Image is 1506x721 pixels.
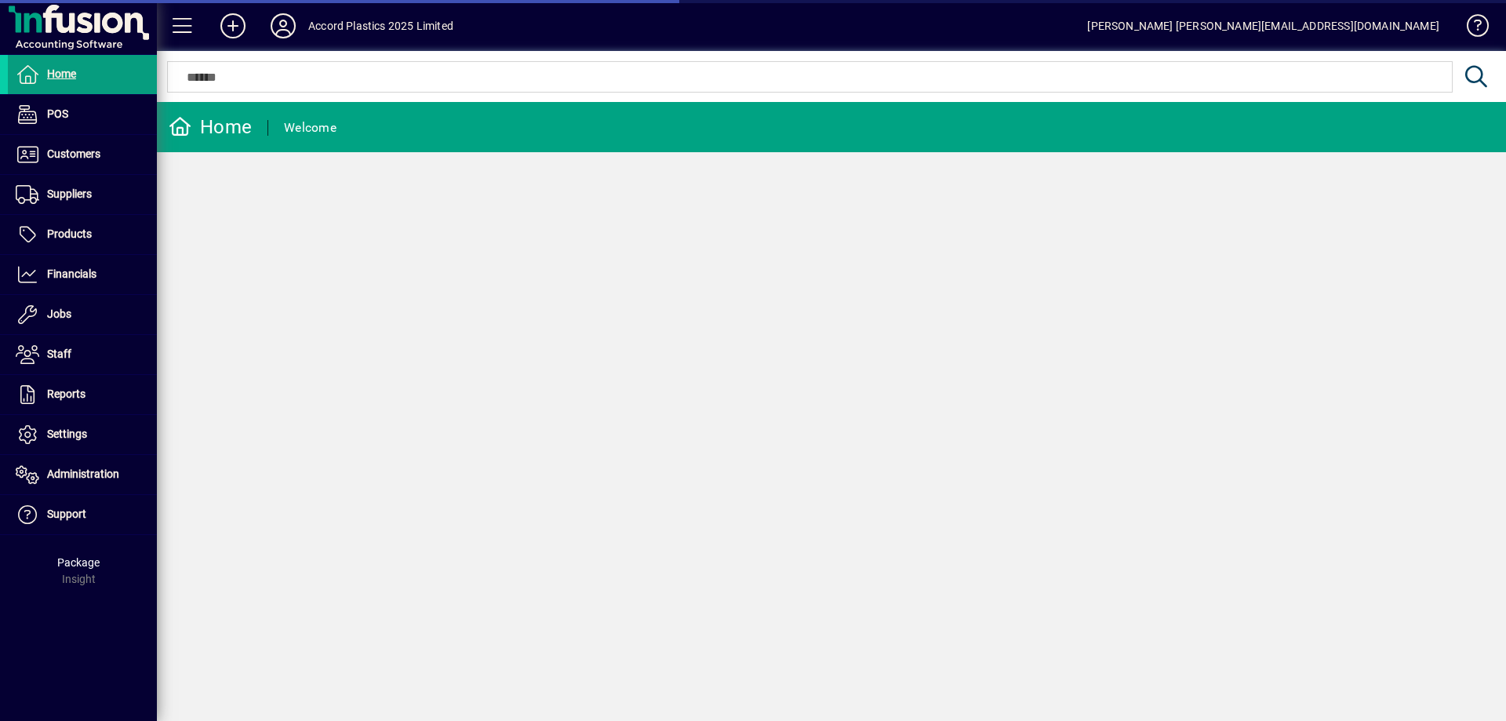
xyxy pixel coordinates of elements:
[57,556,100,569] span: Package
[47,228,92,240] span: Products
[8,335,157,374] a: Staff
[8,255,157,294] a: Financials
[8,215,157,254] a: Products
[47,508,86,520] span: Support
[47,268,96,280] span: Financials
[47,428,87,440] span: Settings
[47,188,92,200] span: Suppliers
[8,415,157,454] a: Settings
[1087,13,1439,38] div: [PERSON_NAME] [PERSON_NAME][EMAIL_ADDRESS][DOMAIN_NAME]
[8,175,157,214] a: Suppliers
[308,13,453,38] div: Accord Plastics 2025 Limited
[47,308,71,320] span: Jobs
[47,348,71,360] span: Staff
[47,67,76,80] span: Home
[8,95,157,134] a: POS
[8,375,157,414] a: Reports
[8,135,157,174] a: Customers
[47,107,68,120] span: POS
[208,12,258,40] button: Add
[47,388,85,400] span: Reports
[8,295,157,334] a: Jobs
[1455,3,1486,54] a: Knowledge Base
[47,468,119,480] span: Administration
[8,455,157,494] a: Administration
[47,147,100,160] span: Customers
[169,115,252,140] div: Home
[258,12,308,40] button: Profile
[8,495,157,534] a: Support
[284,115,336,140] div: Welcome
